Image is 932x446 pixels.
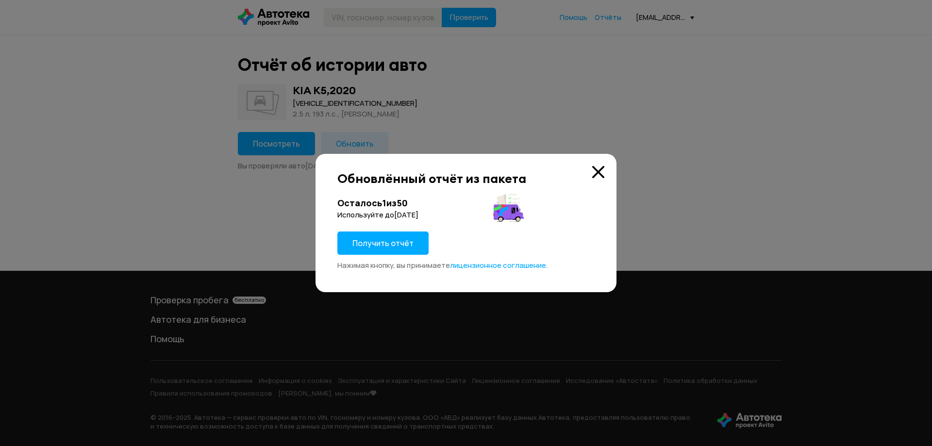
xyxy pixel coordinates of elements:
[337,210,595,220] div: Используйте до [DATE]
[352,238,414,248] span: Получить отчёт
[337,197,595,209] div: Осталось 1 из 50
[337,231,429,255] button: Получить отчёт
[337,260,548,270] span: Нажимая кнопку, вы принимаете .
[450,260,546,270] span: лицензионное соглашение
[450,261,546,270] a: лицензионное соглашение
[337,171,595,186] div: Обновлённый отчёт из пакета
